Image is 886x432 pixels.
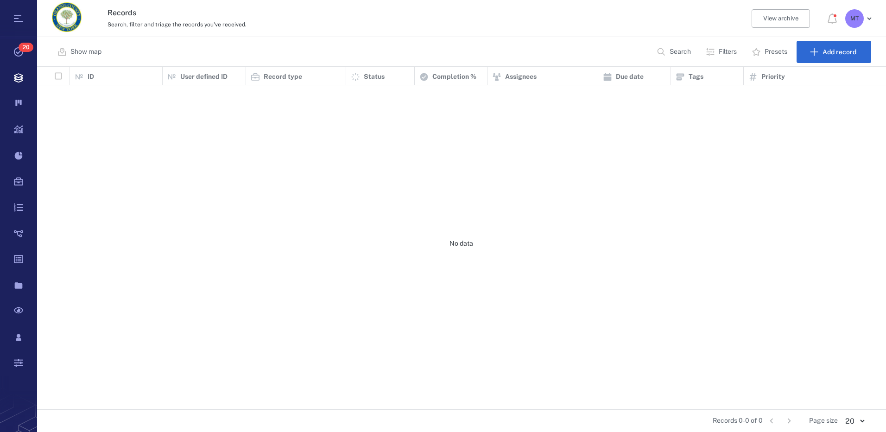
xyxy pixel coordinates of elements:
p: Assignees [505,72,537,82]
button: Filters [700,41,744,63]
span: Records 0-0 of 0 [713,416,763,426]
p: Search [670,47,691,57]
p: User defined ID [180,72,228,82]
p: Show map [70,47,101,57]
button: View archive [752,9,810,28]
button: Add record [797,41,871,63]
span: Search, filter and triage the records you've received. [108,21,247,28]
button: Show map [52,41,109,63]
p: Record type [264,72,302,82]
button: Search [651,41,698,63]
p: Status [364,72,385,82]
h3: Records [108,7,609,19]
a: Go home [52,2,82,35]
nav: pagination navigation [763,413,798,428]
p: Due date [616,72,644,82]
span: Page size [809,416,838,426]
div: M T [845,9,864,28]
button: MT [845,9,875,28]
p: Priority [761,72,785,82]
p: Completion % [432,72,476,82]
div: No data [37,85,886,402]
img: Orange County Planning Department logo [52,2,82,32]
p: ID [88,72,94,82]
span: 20 [19,43,33,52]
button: Presets [746,41,795,63]
p: Filters [719,47,737,57]
p: Presets [765,47,787,57]
div: 20 [838,416,871,426]
p: Tags [689,72,703,82]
